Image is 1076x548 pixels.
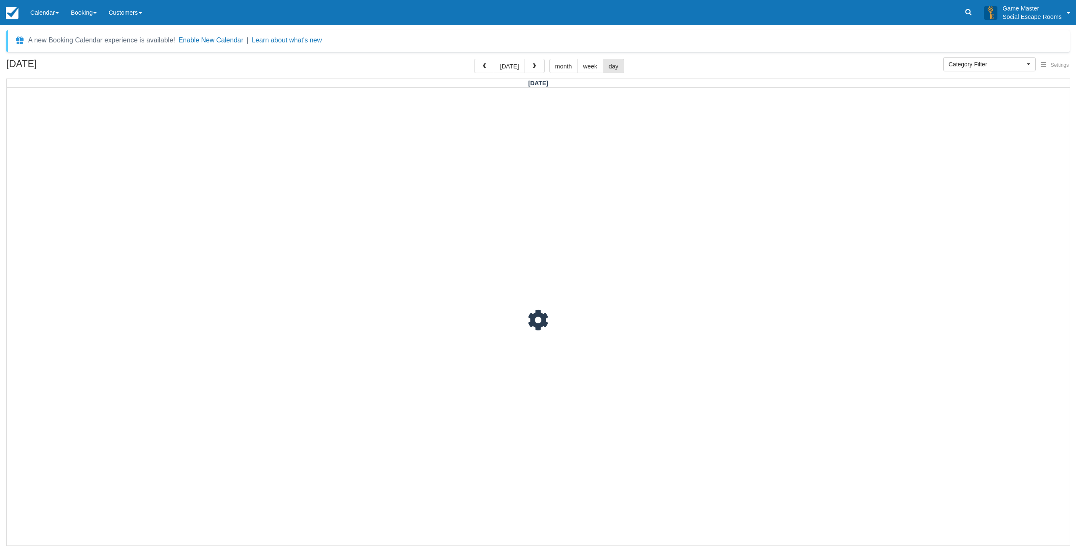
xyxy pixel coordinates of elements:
[577,59,603,73] button: week
[6,7,18,19] img: checkfront-main-nav-mini-logo.png
[1036,59,1074,71] button: Settings
[1002,13,1062,21] p: Social Escape Rooms
[549,59,578,73] button: month
[1051,62,1069,68] span: Settings
[494,59,525,73] button: [DATE]
[252,37,322,44] a: Learn about what's new
[1002,4,1062,13] p: Game Master
[6,59,113,74] h2: [DATE]
[603,59,624,73] button: day
[984,6,997,19] img: A3
[943,57,1036,71] button: Category Filter
[28,35,175,45] div: A new Booking Calendar experience is available!
[179,36,243,45] button: Enable New Calendar
[247,37,248,44] span: |
[949,60,1025,68] span: Category Filter
[528,80,549,87] span: [DATE]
